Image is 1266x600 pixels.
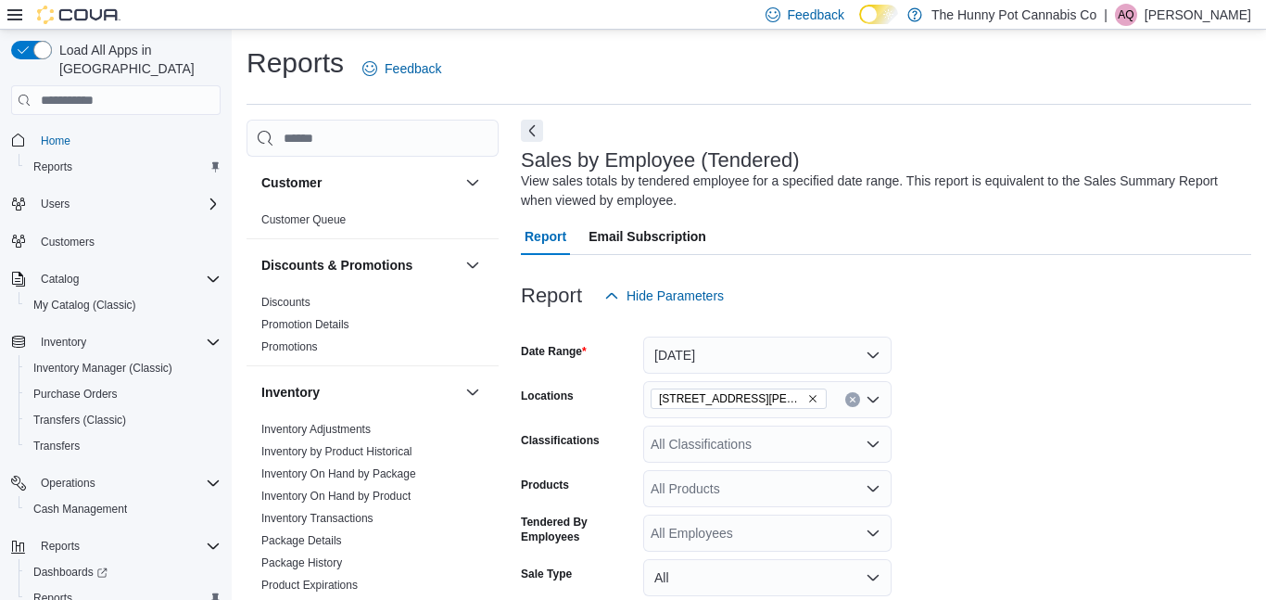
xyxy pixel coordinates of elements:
button: Clear input [845,392,860,407]
span: Reports [33,160,72,174]
span: My Catalog (Classic) [26,294,221,316]
span: Discounts [261,295,310,310]
label: Date Range [521,344,587,359]
p: | [1104,4,1108,26]
h1: Reports [247,45,344,82]
button: Open list of options [866,392,880,407]
button: All [643,559,892,596]
div: View sales totals by tendered employee for a specified date range. This report is equivalent to t... [521,172,1242,211]
button: Discounts & Promotions [261,256,458,274]
span: Inventory by Product Historical [261,444,412,459]
span: My Catalog (Classic) [33,298,136,313]
span: Reports [41,539,80,554]
button: Operations [4,470,228,496]
span: Feedback [385,59,441,78]
button: Reports [33,535,87,557]
a: Cash Management [26,498,134,520]
button: Cash Management [19,496,228,522]
span: Users [33,193,221,215]
button: Catalog [33,268,86,290]
a: Product Expirations [261,579,358,592]
button: Operations [33,472,103,494]
label: Locations [521,389,574,403]
div: Customer [247,209,499,238]
button: Customer [462,172,484,194]
h3: Sales by Employee (Tendered) [521,149,800,172]
span: Feedback [788,6,844,24]
a: Inventory Transactions [261,512,373,525]
span: Purchase Orders [33,387,118,402]
span: Cash Management [33,502,127,517]
input: Dark Mode [859,5,898,24]
button: Inventory Manager (Classic) [19,355,228,381]
span: Load All Apps in [GEOGRAPHIC_DATA] [52,41,221,78]
span: Cash Management [26,498,221,520]
button: Reports [4,533,228,559]
span: Customers [33,230,221,253]
button: Open list of options [866,526,880,541]
a: Package Details [261,534,342,547]
a: Purchase Orders [26,383,125,405]
span: Promotions [261,339,318,354]
button: Hide Parameters [597,277,731,314]
span: Inventory Manager (Classic) [26,357,221,379]
span: [STREET_ADDRESS][PERSON_NAME] [659,389,804,408]
button: Customers [4,228,228,255]
a: Inventory On Hand by Product [261,490,411,503]
h3: Inventory [261,383,320,402]
label: Classifications [521,433,600,448]
a: Promotions [261,340,318,353]
span: Inventory [41,335,86,350]
span: Transfers [26,435,221,457]
button: Reports [19,154,228,180]
button: Inventory [4,329,228,355]
span: Transfers [33,439,80,453]
span: Promotion Details [261,317,349,332]
span: 3850 Sheppard Ave E [651,389,827,409]
span: Hide Parameters [627,287,724,305]
a: Promotion Details [261,318,349,331]
span: Inventory Manager (Classic) [33,361,172,376]
span: Customers [41,235,95,249]
button: Discounts & Promotions [462,254,484,276]
span: Dashboards [26,561,221,583]
a: Feedback [355,50,449,87]
span: Transfers (Classic) [26,409,221,431]
span: Inventory On Hand by Product [261,489,411,504]
span: Package Details [261,533,342,548]
button: Users [4,191,228,217]
span: Inventory On Hand by Package [261,466,416,481]
a: My Catalog (Classic) [26,294,144,316]
button: Transfers [19,433,228,459]
a: Inventory by Product Historical [261,445,412,458]
a: Inventory Manager (Classic) [26,357,180,379]
span: Email Subscription [589,218,706,255]
span: Users [41,197,70,211]
span: Customer Queue [261,212,346,227]
span: Reports [33,535,221,557]
a: Discounts [261,296,310,309]
a: Inventory On Hand by Package [261,467,416,480]
a: Transfers (Classic) [26,409,133,431]
button: Next [521,120,543,142]
button: Inventory [33,331,94,353]
a: Dashboards [26,561,115,583]
a: Home [33,130,78,152]
div: Discounts & Promotions [247,291,499,365]
p: The Hunny Pot Cannabis Co [931,4,1096,26]
a: Transfers [26,435,87,457]
button: Purchase Orders [19,381,228,407]
button: [DATE] [643,337,892,374]
label: Products [521,478,569,492]
button: Users [33,193,77,215]
span: AQ [1118,4,1133,26]
span: Inventory Adjustments [261,422,371,437]
button: Remove 3850 Sheppard Ave E from selection in this group [807,393,818,404]
span: Operations [33,472,221,494]
button: Home [4,126,228,153]
button: Transfers (Classic) [19,407,228,433]
button: Customer [261,173,458,192]
label: Tendered By Employees [521,515,636,544]
span: Dashboards [33,565,108,580]
span: Reports [26,156,221,178]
